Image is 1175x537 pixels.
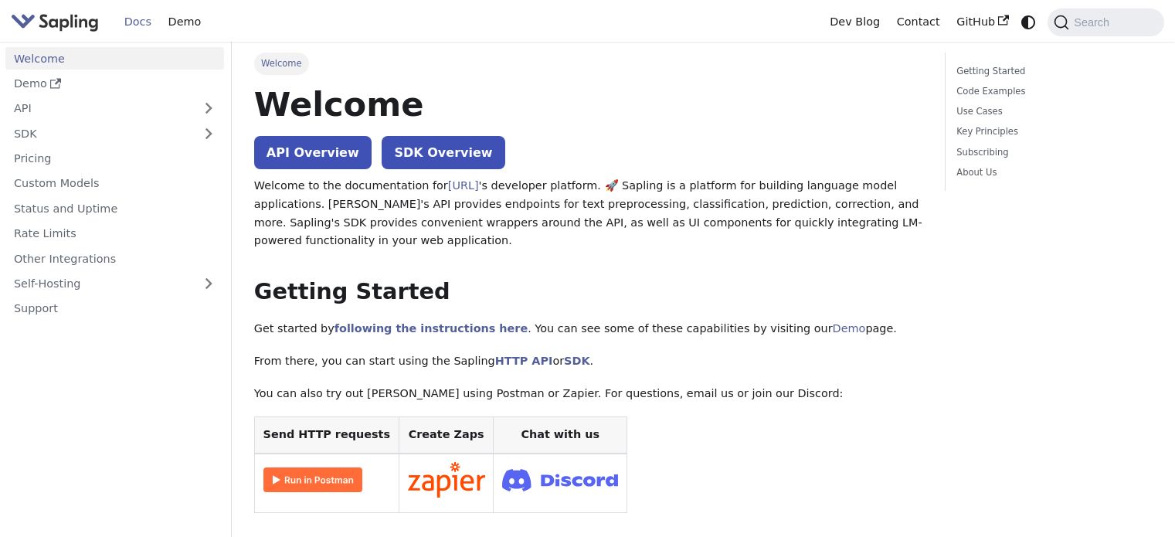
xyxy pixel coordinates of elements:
th: Send HTTP requests [254,417,399,454]
a: Use Cases [956,104,1147,119]
p: Welcome to the documentation for 's developer platform. 🚀 Sapling is a platform for building lang... [254,177,922,250]
a: GitHub [948,10,1017,34]
th: Create Zaps [399,417,494,454]
a: Demo [160,10,209,34]
a: Support [5,297,224,320]
a: About Us [956,165,1147,180]
a: Demo [5,73,224,95]
a: HTTP API [495,355,553,367]
a: SDK [564,355,589,367]
a: Contact [888,10,949,34]
a: Demo [833,322,866,335]
a: Subscribing [956,145,1147,160]
button: Expand sidebar category 'SDK' [193,122,224,144]
a: following the instructions here [335,322,528,335]
a: Dev Blog [821,10,888,34]
a: SDK Overview [382,136,504,169]
button: Search (Command+K) [1048,8,1163,36]
nav: Breadcrumbs [254,53,922,74]
a: Self-Hosting [5,273,224,295]
a: Sapling.aiSapling.ai [11,11,104,33]
a: Code Examples [956,84,1147,99]
a: [URL] [448,179,479,192]
h1: Welcome [254,83,922,125]
button: Expand sidebar category 'API' [193,97,224,120]
th: Chat with us [494,417,627,454]
a: SDK [5,122,193,144]
h2: Getting Started [254,278,922,306]
span: Welcome [254,53,309,74]
a: Pricing [5,148,224,170]
a: API Overview [254,136,372,169]
p: Get started by . You can see some of these capabilities by visiting our page. [254,320,922,338]
a: Rate Limits [5,223,224,245]
span: Search [1069,16,1119,29]
img: Sapling.ai [11,11,99,33]
img: Run in Postman [263,467,362,492]
a: Welcome [5,47,224,70]
p: From there, you can start using the Sapling or . [254,352,922,371]
a: Getting Started [956,64,1147,79]
a: API [5,97,193,120]
a: Other Integrations [5,247,224,270]
button: Switch between dark and light mode (currently system mode) [1017,11,1040,33]
p: You can also try out [PERSON_NAME] using Postman or Zapier. For questions, email us or join our D... [254,385,922,403]
img: Join Discord [502,464,618,496]
a: Custom Models [5,172,224,195]
a: Status and Uptime [5,197,224,219]
img: Connect in Zapier [408,462,485,498]
a: Key Principles [956,124,1147,139]
a: Docs [116,10,160,34]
